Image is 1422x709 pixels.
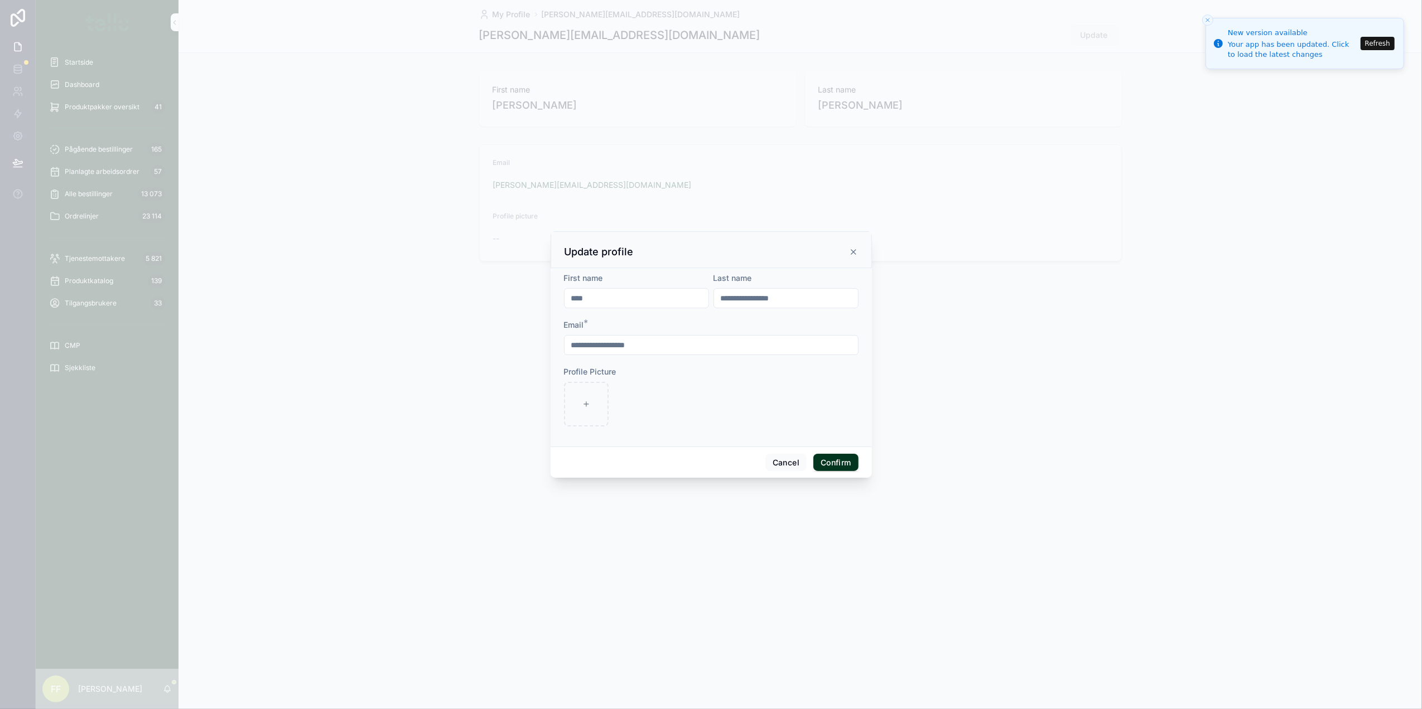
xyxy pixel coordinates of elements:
span: Email [564,320,584,329]
h3: Update profile [565,245,634,259]
button: Cancel [765,454,807,472]
button: Refresh [1361,37,1395,50]
div: New version available [1228,27,1357,38]
button: Confirm [813,454,858,472]
div: Your app has been updated. Click to load the latest changes [1228,40,1357,60]
span: First name [564,273,603,283]
span: Last name [714,273,752,283]
button: Close toast [1202,14,1213,26]
span: Profile Picture [564,367,616,376]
